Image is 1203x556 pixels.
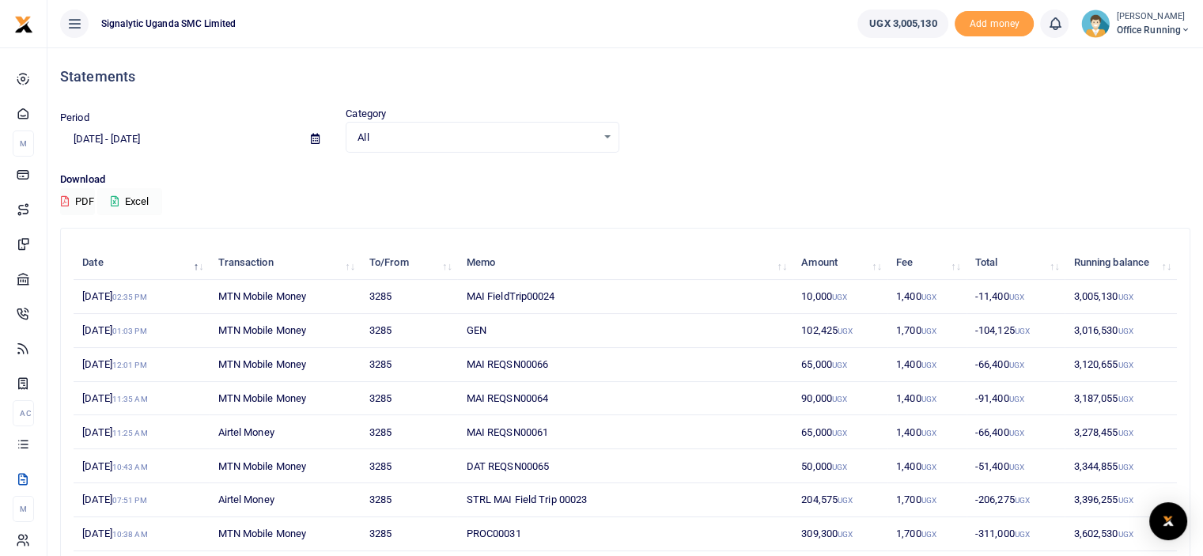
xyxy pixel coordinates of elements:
[209,246,360,280] th: Transaction: activate to sort column ascending
[967,280,1065,314] td: -11,400
[887,314,967,348] td: 1,700
[209,415,360,449] td: Airtel Money
[887,280,967,314] td: 1,400
[209,449,360,483] td: MTN Mobile Money
[1149,502,1187,540] div: Open Intercom Messenger
[209,314,360,348] td: MTN Mobile Money
[1081,9,1110,38] img: profile-user
[1008,429,1023,437] small: UGX
[1065,246,1177,280] th: Running balance: activate to sort column ascending
[457,314,793,348] td: GEN
[13,496,34,522] li: M
[361,517,458,551] td: 3285
[1118,496,1133,505] small: UGX
[838,530,853,539] small: UGX
[1118,530,1133,539] small: UGX
[457,246,793,280] th: Memo: activate to sort column ascending
[74,246,209,280] th: Date: activate to sort column descending
[793,314,887,348] td: 102,425
[1008,293,1023,301] small: UGX
[921,496,936,505] small: UGX
[887,517,967,551] td: 1,700
[967,415,1065,449] td: -66,400
[793,246,887,280] th: Amount: activate to sort column ascending
[832,429,847,437] small: UGX
[1065,382,1177,416] td: 3,187,055
[60,188,95,215] button: PDF
[1008,361,1023,369] small: UGX
[967,246,1065,280] th: Total: activate to sort column ascending
[887,246,967,280] th: Fee: activate to sort column ascending
[457,382,793,416] td: MAI REQSN00064
[793,449,887,483] td: 50,000
[457,415,793,449] td: MAI REQSN00061
[361,348,458,382] td: 3285
[457,449,793,483] td: DAT REQSN00065
[1065,280,1177,314] td: 3,005,130
[361,246,458,280] th: To/From: activate to sort column ascending
[832,361,847,369] small: UGX
[74,382,209,416] td: [DATE]
[793,348,887,382] td: 65,000
[887,449,967,483] td: 1,400
[1116,23,1190,37] span: Office Running
[832,395,847,403] small: UGX
[74,517,209,551] td: [DATE]
[921,429,936,437] small: UGX
[967,483,1065,517] td: -206,275
[112,293,147,301] small: 02:35 PM
[967,517,1065,551] td: -311,000
[1118,395,1133,403] small: UGX
[838,496,853,505] small: UGX
[887,415,967,449] td: 1,400
[1065,415,1177,449] td: 3,278,455
[967,348,1065,382] td: -66,400
[921,327,936,335] small: UGX
[361,280,458,314] td: 3285
[793,517,887,551] td: 309,300
[14,17,33,29] a: logo-small logo-large logo-large
[851,9,955,38] li: Wallet ballance
[1065,517,1177,551] td: 3,602,530
[921,530,936,539] small: UGX
[357,130,596,146] span: All
[60,110,89,126] label: Period
[955,11,1034,37] span: Add money
[13,130,34,157] li: M
[112,463,148,471] small: 10:43 AM
[967,314,1065,348] td: -104,125
[361,415,458,449] td: 3285
[457,517,793,551] td: PROC00031
[457,483,793,517] td: STRL MAI Field Trip 00023
[209,517,360,551] td: MTN Mobile Money
[112,395,148,403] small: 11:35 AM
[60,68,1190,85] h4: Statements
[887,382,967,416] td: 1,400
[921,395,936,403] small: UGX
[869,16,936,32] span: UGX 3,005,130
[955,11,1034,37] li: Toup your wallet
[209,382,360,416] td: MTN Mobile Money
[1065,449,1177,483] td: 3,344,855
[887,483,967,517] td: 1,700
[793,483,887,517] td: 204,575
[1015,530,1030,539] small: UGX
[209,483,360,517] td: Airtel Money
[457,348,793,382] td: MAI REQSN00066
[838,327,853,335] small: UGX
[112,327,147,335] small: 01:03 PM
[346,106,386,122] label: Category
[74,280,209,314] td: [DATE]
[887,348,967,382] td: 1,400
[74,449,209,483] td: [DATE]
[361,483,458,517] td: 3285
[361,382,458,416] td: 3285
[832,463,847,471] small: UGX
[793,280,887,314] td: 10,000
[1008,463,1023,471] small: UGX
[955,17,1034,28] a: Add money
[1008,395,1023,403] small: UGX
[97,188,162,215] button: Excel
[209,348,360,382] td: MTN Mobile Money
[60,172,1190,188] p: Download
